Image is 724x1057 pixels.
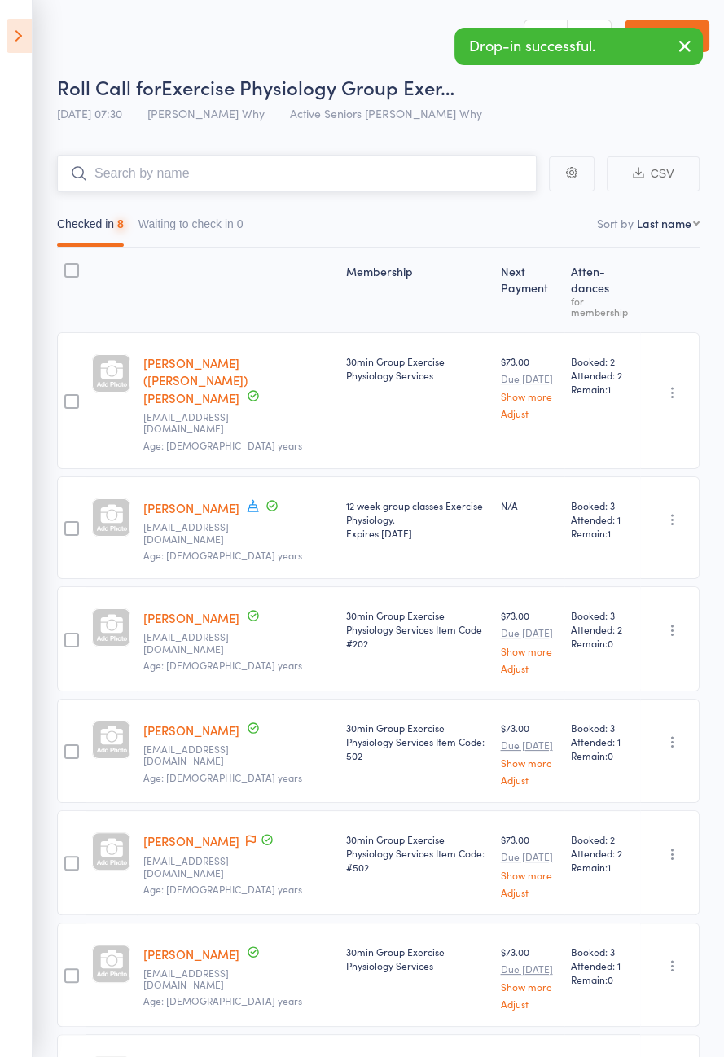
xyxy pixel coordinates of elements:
[143,658,302,672] span: Age: [DEMOGRAPHIC_DATA] years
[608,972,613,986] span: 0
[500,851,557,862] small: Due [DATE]
[500,646,557,656] a: Show more
[500,998,557,1009] a: Adjust
[500,981,557,992] a: Show more
[571,622,634,636] span: Attended: 2
[608,382,611,396] span: 1
[57,209,124,247] button: Checked in8
[143,945,239,963] a: [PERSON_NAME]
[571,296,634,317] div: for membership
[571,368,634,382] span: Attended: 2
[346,721,487,762] div: 30min Group Exercise Physiology Services Item Code: 502
[571,498,634,512] span: Booked: 3
[500,945,557,1009] div: $73.00
[500,870,557,880] a: Show more
[625,20,709,52] a: Exit roll call
[161,73,454,100] span: Exercise Physiology Group Exer…
[147,105,265,121] span: [PERSON_NAME] Why
[571,526,634,540] span: Remain:
[143,521,249,545] small: Smmcooper@hotmail.com
[597,215,634,231] label: Sort by
[500,408,557,419] a: Adjust
[346,354,487,382] div: 30min Group Exercise Physiology Services
[500,498,557,512] div: N/A
[500,373,557,384] small: Due [DATE]
[500,608,557,673] div: $73.00
[608,526,611,540] span: 1
[608,860,611,874] span: 1
[143,609,239,626] a: [PERSON_NAME]
[607,156,700,191] button: CSV
[143,993,302,1007] span: Age: [DEMOGRAPHIC_DATA] years
[143,743,249,767] small: sue.a.miles@gmail.com
[500,663,557,673] a: Adjust
[571,608,634,622] span: Booked: 3
[500,739,557,751] small: Due [DATE]
[500,757,557,768] a: Show more
[57,73,161,100] span: Roll Call for
[57,155,537,192] input: Search by name
[571,832,634,846] span: Booked: 2
[571,958,634,972] span: Attended: 1
[143,438,302,452] span: Age: [DEMOGRAPHIC_DATA] years
[117,217,124,230] div: 8
[143,770,302,784] span: Age: [DEMOGRAPHIC_DATA] years
[608,748,613,762] span: 0
[143,721,239,739] a: [PERSON_NAME]
[571,846,634,860] span: Attended: 2
[57,105,122,121] span: [DATE] 07:30
[564,255,640,325] div: Atten­dances
[500,963,557,975] small: Due [DATE]
[571,748,634,762] span: Remain:
[500,391,557,401] a: Show more
[143,354,248,406] a: [PERSON_NAME] ([PERSON_NAME]) [PERSON_NAME]
[346,832,487,874] div: 30min Group Exercise Physiology Services Item Code: #502
[571,945,634,958] span: Booked: 3
[500,832,557,897] div: $73.00
[571,512,634,526] span: Attended: 1
[346,608,487,650] div: 30min Group Exercise Physiology Services Item Code #202
[494,255,564,325] div: Next Payment
[571,721,634,735] span: Booked: 3
[571,735,634,748] span: Attended: 1
[571,354,634,368] span: Booked: 2
[608,636,613,650] span: 0
[143,548,302,562] span: Age: [DEMOGRAPHIC_DATA] years
[143,411,249,435] small: sallymchughwarner@gmail.com
[454,28,703,65] div: Drop-in successful.
[143,631,249,655] small: jillerickson24@icloud.com
[143,855,249,879] small: paula_hume@yahoo.com.au
[637,215,691,231] div: Last name
[500,627,557,638] small: Due [DATE]
[340,255,494,325] div: Membership
[143,882,302,896] span: Age: [DEMOGRAPHIC_DATA] years
[143,967,249,991] small: roslynkeeler@hotmail.com
[500,721,557,785] div: $73.00
[143,832,239,849] a: [PERSON_NAME]
[571,972,634,986] span: Remain:
[290,105,482,121] span: Active Seniors [PERSON_NAME] Why
[346,945,487,972] div: 30min Group Exercise Physiology Services
[346,498,487,540] div: 12 week group classes Exercise Physiology.
[500,354,557,419] div: $73.00
[346,526,487,540] div: Expires [DATE]
[571,636,634,650] span: Remain:
[237,217,244,230] div: 0
[571,860,634,874] span: Remain:
[143,499,239,516] a: [PERSON_NAME]
[138,209,244,247] button: Waiting to check in0
[500,774,557,785] a: Adjust
[571,382,634,396] span: Remain:
[500,887,557,897] a: Adjust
